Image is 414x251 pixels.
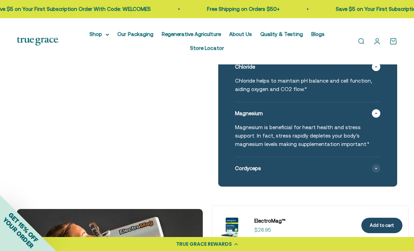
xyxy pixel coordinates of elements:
div: TRUE GRACE REWARDS [176,240,232,248]
p: Magnesium is beneficial for heart health and stress support. In fact, stress rapidly depletes you... [235,123,372,148]
summary: Chloride [235,56,380,78]
p: Chloride helps to maintain pH balance and cell function, aiding oxygen and CO2 flow.* [235,77,372,93]
sale-price: $26.95 [254,226,271,234]
a: Blogs [311,31,325,37]
a: Quality & Testing [260,31,303,37]
a: Free Shipping on Orders $50+ [206,6,279,12]
a: About Us [229,31,252,37]
a: Store Locator [190,45,224,51]
a: Our Packaging [118,31,153,37]
img: ElectroMag™ [218,211,246,239]
span: Chloride [235,63,255,71]
span: Cordyceps [235,164,261,173]
summary: Magnesium [235,102,380,125]
span: YOUR ORDER [1,216,35,250]
button: Add to cart [361,218,402,233]
span: Magnesium [235,109,263,118]
span: GET 15% OFF [7,211,40,244]
summary: Shop [89,30,109,39]
a: Regenerative Agriculture [162,31,221,37]
summary: Cordyceps [235,157,380,180]
a: ElectroMag™ [254,217,353,225]
div: Add to cart [370,222,394,229]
